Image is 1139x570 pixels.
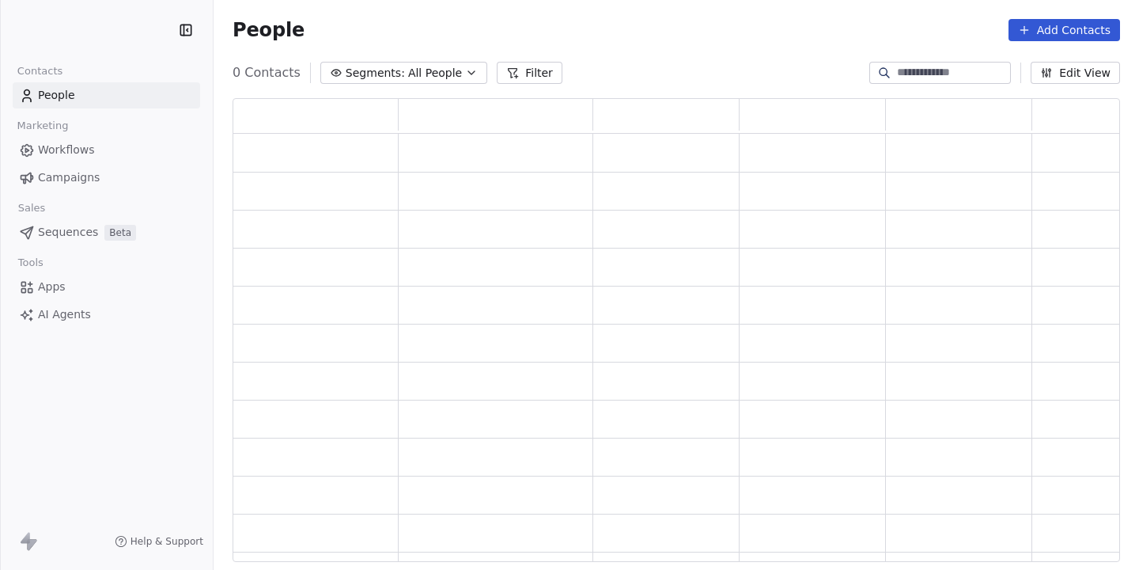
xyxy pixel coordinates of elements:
a: Apps [13,274,200,300]
span: Sequences [38,224,98,241]
button: Edit View [1031,62,1120,84]
span: Sales [11,196,52,220]
a: People [13,82,200,108]
span: All People [408,65,462,82]
span: 0 Contacts [233,63,301,82]
a: AI Agents [13,302,200,328]
a: Campaigns [13,165,200,191]
span: Workflows [38,142,95,158]
span: Segments: [346,65,405,82]
button: Filter [497,62,562,84]
a: Help & Support [115,535,203,548]
span: AI Agents [38,306,91,323]
span: Tools [11,251,50,275]
button: Add Contacts [1008,19,1120,41]
span: Campaigns [38,169,100,186]
a: SequencesBeta [13,219,200,245]
span: Marketing [10,114,75,138]
span: Beta [104,225,136,241]
span: Help & Support [131,535,203,548]
span: People [233,18,305,42]
span: Apps [38,279,66,295]
span: Contacts [10,59,70,83]
a: Workflows [13,137,200,163]
span: People [38,87,75,104]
